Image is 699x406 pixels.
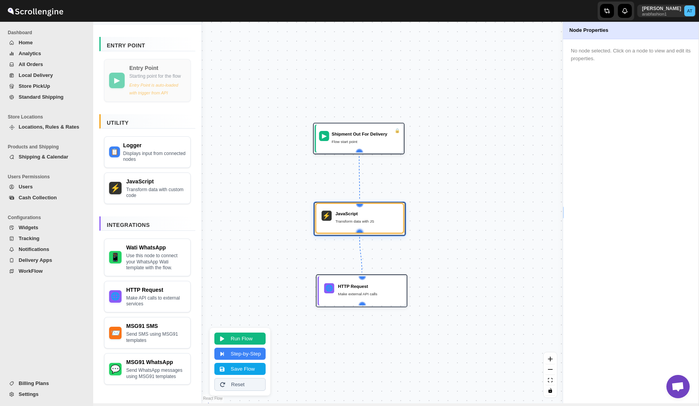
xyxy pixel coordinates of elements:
[5,48,85,59] button: Analytics
[126,322,186,330] div: MSG91 SMS
[5,233,85,244] button: Tracking
[360,237,362,273] g: Edge from javascript_1755025516670 to http_1755025525293
[19,225,38,230] span: Widgets
[109,327,122,339] div: MSG91 SMS
[19,195,57,200] span: Cash Collection
[8,174,88,180] span: Users Permissions
[545,364,555,375] button: zoom out
[19,83,50,89] span: Store PickUp
[123,141,186,149] div: Logger
[99,216,195,231] div: Integrations
[19,154,68,160] span: Shipping & Calendar
[687,9,692,13] text: AT
[5,222,85,233] button: Widgets
[19,184,33,190] span: Users
[637,5,696,17] button: User menu
[99,37,195,51] div: Entry Point
[5,389,85,400] button: Settings
[19,268,43,274] span: WorkFlow
[19,40,33,45] span: Home
[5,59,85,70] button: All Orders
[126,358,186,366] div: MSG91 WhatsApp
[319,131,329,141] div: ▶
[109,363,122,375] div: MSG91 WhatsApp
[109,182,122,194] div: JavaScript
[316,274,407,307] div: 🌐HTTP RequestMake external API calls
[314,202,405,235] div: ⚡JavaScriptTransform data with JS
[214,363,266,375] button: Save Flow
[338,291,400,297] div: Make external API calls
[5,152,85,162] button: Shipping & Calendar
[19,51,41,56] span: Analytics
[19,246,49,252] span: Notifications
[126,253,186,271] div: Use this node to connect your WhatsApp Wati template with the flow.
[5,37,85,48] button: Home
[322,211,332,221] div: ⚡
[642,12,681,16] p: arabfashion1
[6,1,64,21] img: ScrollEngine
[126,286,186,294] div: HTTP Request
[129,73,186,80] div: Starting point for the flow
[313,123,404,154] div: ▶Shipment Out For DeliveryFlow start point
[109,146,120,157] div: Logger
[19,94,64,100] span: Standard Shipping
[8,214,88,221] span: Configurations
[214,333,266,345] button: Run Flow
[19,124,79,130] span: Locations, Rules & Rates
[123,151,186,163] div: Displays input from connected nodes
[5,181,85,192] button: Users
[214,378,266,391] button: Reset
[126,295,186,307] div: Make API calls to external services
[336,218,398,225] div: Transform data with JS
[642,5,681,12] p: [PERSON_NAME]
[332,139,400,145] div: Flow start point
[126,178,186,185] div: JavaScript
[129,64,186,72] div: Entry Point
[332,131,400,137] div: Shipment Out For Delivery
[545,385,555,396] button: toggle interactivity
[214,348,266,360] button: Step-by-Step
[19,257,52,263] span: Delivery Apps
[8,30,88,36] span: Dashboard
[8,114,88,120] span: Store Locations
[126,368,186,380] div: Send WhatsApp messages using MSG91 templates
[563,39,699,70] div: No node selected. Click on a node to view and edit its properties.
[203,396,223,401] a: React Flow attribution
[5,378,85,389] button: Billing Plans
[19,391,38,397] span: Settings
[324,283,334,293] div: 🌐
[5,266,85,277] button: WorkFlow
[19,61,43,67] span: All Orders
[109,290,122,303] div: HTTP Request
[99,114,195,129] div: Utility
[109,251,122,263] div: Wati WhatsApp
[109,73,125,88] div: Entry Point
[5,122,85,132] button: Locations, Rules & Rates
[8,144,88,150] span: Products and Shipping
[19,380,49,386] span: Billing Plans
[569,26,608,34] span: Node Properties
[666,375,690,398] a: Open chat
[545,354,555,364] button: zoom in
[19,72,53,78] span: Local Delivery
[359,156,360,200] g: Edge from entry_1755025512507 to javascript_1755025516670
[684,5,695,16] span: Aziz Taher
[5,255,85,266] button: Delivery Apps
[126,187,186,199] div: Transform data with custom code
[5,244,85,255] button: Notifications
[338,283,400,289] div: HTTP Request
[126,244,186,251] div: Wati WhatsApp
[5,192,85,203] button: Cash Collection
[129,81,186,97] div: Entry Point is auto-loaded with trigger from API
[19,235,39,241] span: Tracking
[126,331,186,343] div: Send SMS using MSG91 templates
[545,375,555,385] button: fit view
[336,211,398,217] div: JavaScript
[104,59,191,102] div: Entry Point is auto-loaded with trigger from API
